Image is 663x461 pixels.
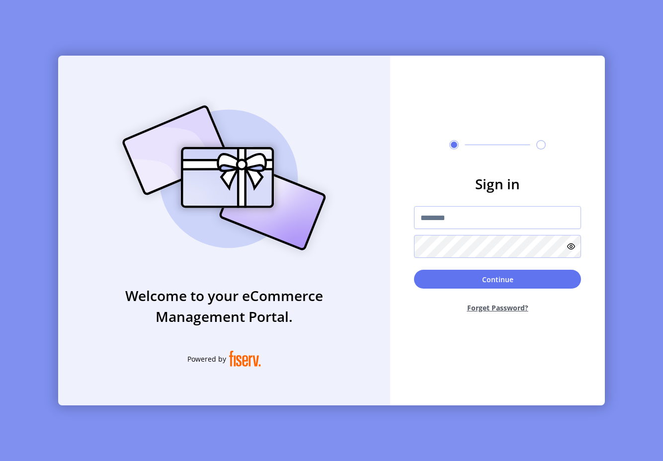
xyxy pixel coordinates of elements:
[414,295,581,321] button: Forget Password?
[414,173,581,194] h3: Sign in
[187,354,226,364] span: Powered by
[414,270,581,289] button: Continue
[107,94,341,261] img: card_Illustration.svg
[58,285,390,327] h3: Welcome to your eCommerce Management Portal.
